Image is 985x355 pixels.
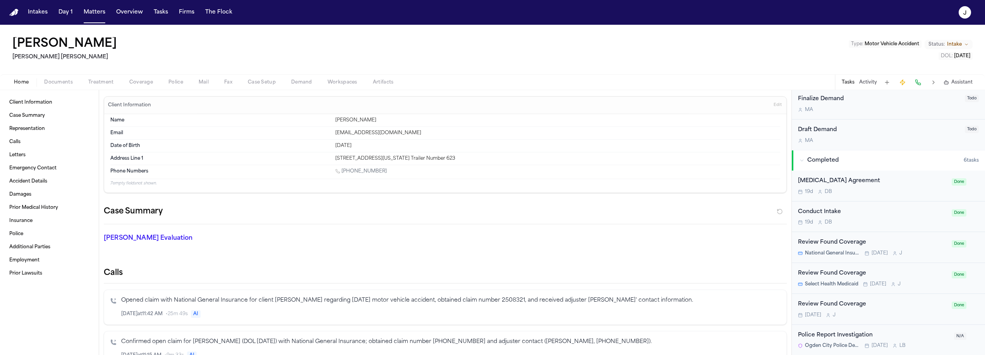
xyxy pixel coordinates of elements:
div: Review Found Coverage [798,238,947,247]
div: [STREET_ADDRESS][US_STATE] Trailer Number 623 [335,155,780,162]
a: Home [9,9,19,16]
span: DOL : [941,54,953,58]
h3: Client Information [106,102,153,108]
a: Damages [6,188,93,201]
button: Day 1 [55,5,76,19]
button: Overview [113,5,146,19]
button: The Flock [202,5,235,19]
a: Client Information [6,96,93,109]
div: Finalize Demand [798,95,960,104]
button: Assistant [944,79,973,85]
span: Motor Vehicle Accident [865,42,919,46]
span: • 25m 49s [166,311,188,317]
span: L B [899,343,906,349]
span: Workspaces [328,79,357,85]
p: [PERSON_NAME] Evaluation [104,234,325,243]
span: Todo [965,95,979,102]
button: Tasks [842,79,855,85]
span: Case Setup [248,79,276,85]
span: [DATE] [872,343,888,349]
h1: [PERSON_NAME] [12,37,117,51]
span: Done [952,271,966,278]
span: Done [952,302,966,309]
a: Representation [6,123,93,135]
div: Open task: Draft Demand [792,119,985,150]
button: Intakes [25,5,51,19]
div: [DATE] [335,143,780,149]
span: J [899,250,902,256]
button: Add Task [882,77,892,88]
span: Fax [224,79,232,85]
button: Create Immediate Task [897,77,908,88]
a: Employment [6,254,93,266]
span: Completed [807,157,839,164]
span: Phone Numbers [110,168,148,174]
span: 19d [805,189,813,195]
span: Home [14,79,29,85]
button: Activity [859,79,877,85]
span: [DATE] [872,250,888,256]
span: [DATE] [870,281,886,287]
span: [DATE] [954,54,970,58]
p: 7 empty fields not shown. [110,181,780,186]
div: [EMAIL_ADDRESS][DOMAIN_NAME] [335,130,780,136]
span: J [833,312,836,318]
div: Conduct Intake [798,208,947,217]
a: Prior Lawsuits [6,267,93,280]
span: Artifacts [373,79,394,85]
button: Matters [81,5,108,19]
dt: Name [110,117,331,123]
span: Type : [851,42,863,46]
span: Done [952,209,966,217]
div: [PERSON_NAME] [335,117,780,123]
span: Mail [199,79,209,85]
div: [MEDICAL_DATA] Agreement [798,177,947,186]
button: Edit matter name [12,37,117,51]
a: Emergency Contact [6,162,93,174]
a: Additional Parties [6,241,93,253]
div: Open task: Finalize Demand [792,89,985,119]
div: Open task: Review Found Coverage [792,263,985,294]
span: Todo [965,126,979,133]
dt: Date of Birth [110,143,331,149]
button: Edit [771,99,784,111]
h2: Case Summary [104,205,163,218]
span: Edit [774,102,782,108]
div: Open task: Review Found Coverage [792,294,985,325]
span: Intake [947,41,962,48]
div: Review Found Coverage [798,269,947,278]
a: Case Summary [6,109,93,122]
p: Confirmed open claim for [PERSON_NAME] (DOL [DATE]) with National General Insurance; obtained cla... [121,338,780,346]
h2: Calls [104,268,787,278]
button: Edit Type: Motor Vehicle Accident [849,40,922,48]
a: Calls [6,136,93,148]
div: Review Found Coverage [798,300,947,309]
dt: Email [110,130,331,136]
div: Open task: Review Found Coverage [792,232,985,263]
a: Insurance [6,215,93,227]
span: [DATE] [805,312,821,318]
span: D B [825,219,832,225]
span: Assistant [951,79,973,85]
button: Make a Call [913,77,923,88]
span: M A [805,107,813,113]
button: Edit DOL: 2025-04-15 [939,52,973,60]
span: Demand [291,79,312,85]
span: 6 task s [964,157,979,164]
span: Done [952,240,966,247]
img: Finch Logo [9,9,19,16]
span: 19d [805,219,813,225]
a: Prior Medical History [6,201,93,214]
span: Documents [44,79,73,85]
span: M A [805,138,813,144]
span: [DATE] at 11:42 AM [121,311,163,317]
button: Tasks [151,5,171,19]
div: Open task: Conduct Intake [792,201,985,232]
div: Police Report Investigation [798,331,949,340]
span: N/A [954,333,966,340]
